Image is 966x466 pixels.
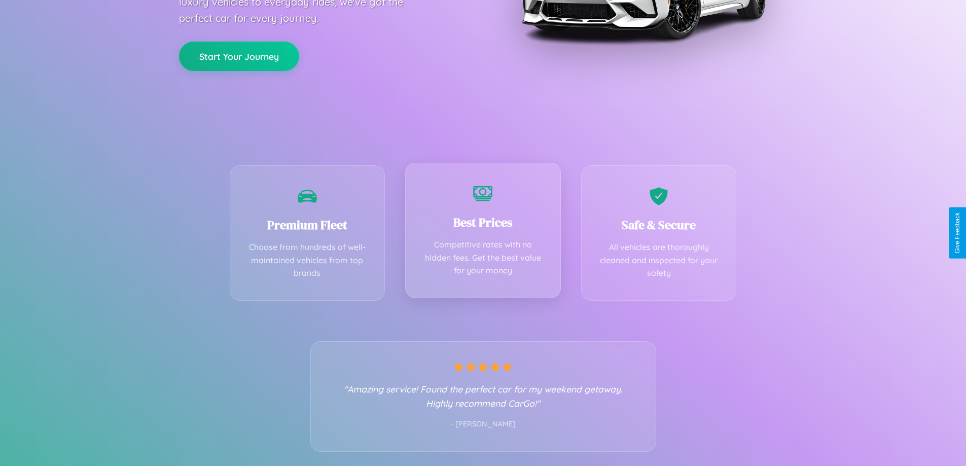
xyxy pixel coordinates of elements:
p: "Amazing service! Found the perfect car for my weekend getaway. Highly recommend CarGo!" [331,382,635,410]
h3: Premium Fleet [245,217,370,233]
button: Start Your Journey [179,42,299,71]
h3: Safe & Secure [597,217,721,233]
p: - [PERSON_NAME] [331,418,635,431]
h3: Best Prices [421,214,545,231]
p: All vehicles are thoroughly cleaned and inspected for your safety [597,241,721,280]
p: Choose from hundreds of well-maintained vehicles from top brands [245,241,370,280]
div: Give Feedback [954,212,961,254]
p: Competitive rates with no hidden fees. Get the best value for your money [421,238,545,277]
